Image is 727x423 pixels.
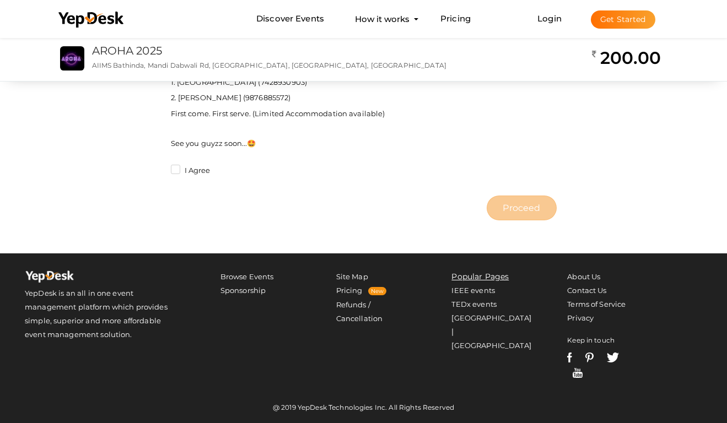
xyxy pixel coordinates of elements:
p: See you guyzz soon...🤩 [171,138,557,149]
li: Popular Pages [451,270,529,284]
img: Yepdesk [25,270,74,286]
a: Refunds / Cancellation [336,300,383,323]
p: YepDesk is an all in one event management platform which provides simple, superior and more affor... [25,286,182,341]
img: facebook-white.svg [567,352,572,362]
p: 2. [PERSON_NAME] (9876885572) [171,93,557,103]
a: [GEOGRAPHIC_DATA] [451,313,531,322]
a: AROHA 2025 [92,44,162,57]
a: Sponsorship [220,286,266,295]
a: About Us [567,272,600,281]
p: 1. [GEOGRAPHIC_DATA] (7428930903) [171,77,557,88]
button: Get Started [591,10,655,29]
img: twitter-white.svg [607,352,620,362]
img: youtube-white.svg [573,368,582,378]
a: Site Map [336,272,368,281]
span: New [368,287,386,295]
label: @ 2019 YepDesk Technologies Inc. All Rights Reserved [273,403,454,412]
img: UG3MQEGT_small.jpeg [60,46,84,70]
p: AIIMS Bathinda, Mandi Dabwali Rd, [GEOGRAPHIC_DATA], [GEOGRAPHIC_DATA], [GEOGRAPHIC_DATA] [92,61,456,70]
a: [GEOGRAPHIC_DATA] [451,341,531,350]
a: TEDx events [451,300,497,308]
h2: 200.00 [592,47,661,69]
span: Proceed [503,202,540,214]
a: Terms of Service [567,300,626,308]
label: Keep in touch [567,333,615,347]
span: | [451,327,454,337]
p: First come. First serve. (Limited Accommodation available) [171,109,557,119]
a: IEEE events [451,286,495,295]
a: Login [537,13,562,24]
img: pinterest-white.svg [585,352,593,362]
button: How it works [352,9,413,29]
button: Proceed [487,196,556,220]
label: I Agree [171,165,211,176]
a: Discover Events [256,9,324,29]
a: Pricing [440,9,471,29]
a: Privacy [567,313,594,322]
a: Contact Us [567,286,606,295]
a: Pricing [336,286,363,295]
a: Browse Events [220,272,274,281]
